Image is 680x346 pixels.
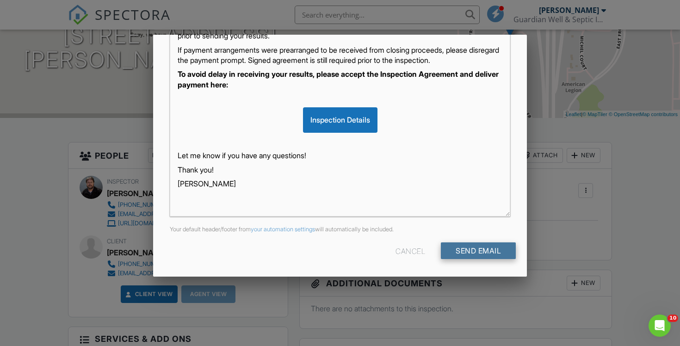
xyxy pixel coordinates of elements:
[668,315,678,322] span: 10
[303,115,377,124] a: Inspection Details
[164,226,516,233] div: Your default header/footer from will automatically be included.
[178,165,503,175] p: Thank you!
[178,150,503,161] p: Let me know if you have any questions!
[178,69,499,89] strong: To avoid delay in receiving your results, please accept the Inspection Agreement and deliver paym...
[178,45,503,66] p: If payment arrangements were prearranged to be received from closing proceeds, please disregard t...
[649,315,671,337] iframe: Intercom live chat
[396,242,425,259] div: Cancel
[441,242,516,259] input: Send Email
[303,107,377,132] div: Inspection Details
[178,179,503,189] p: [PERSON_NAME]
[251,226,315,233] a: your automation settings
